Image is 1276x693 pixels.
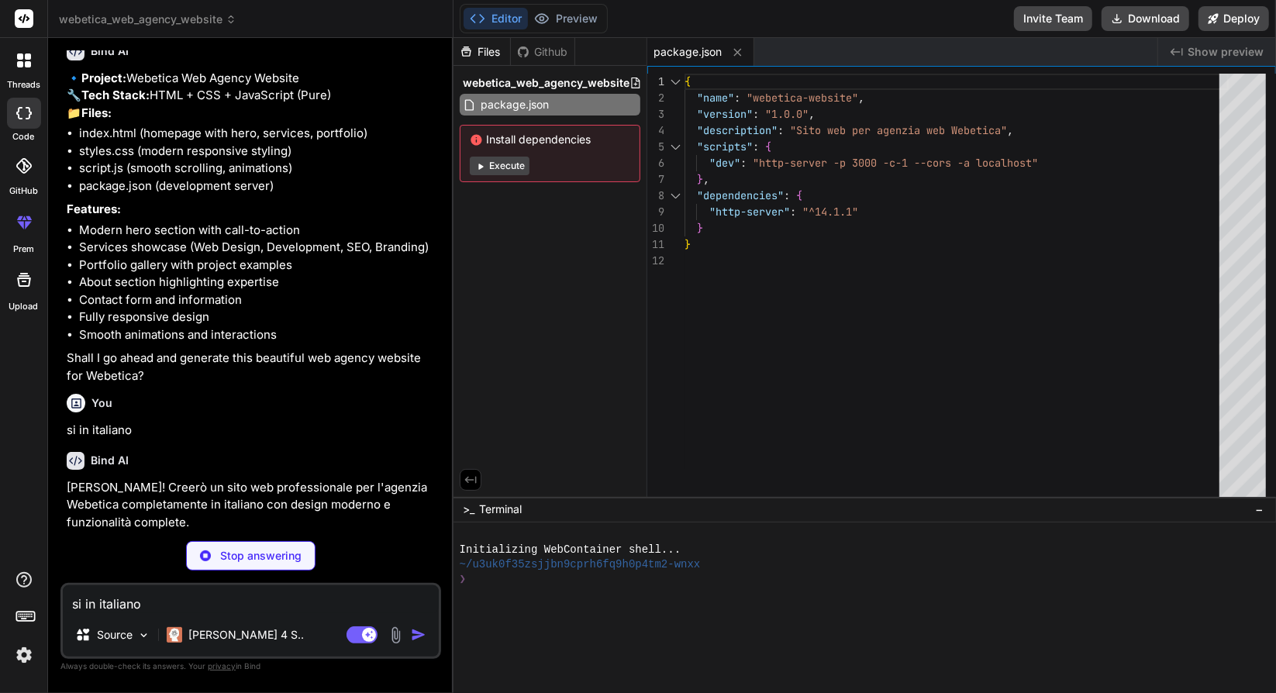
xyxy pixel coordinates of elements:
div: 11 [647,236,664,253]
span: } [697,221,703,235]
span: − [1255,502,1264,517]
span: } [697,172,703,186]
span: package.json [654,44,722,60]
button: Execute [470,157,529,175]
button: Invite Team [1014,6,1092,31]
div: Click to collapse the range. [666,74,686,90]
span: { [685,74,691,88]
span: : [784,188,790,202]
h6: Bind AI [91,43,129,59]
li: index.html (homepage with hero, services, portfolio) [79,125,438,143]
label: Upload [9,300,39,313]
span: webetica_web_agency_website [463,75,629,91]
div: 1 [647,74,664,90]
button: Preview [528,8,604,29]
span: : [734,91,740,105]
div: 5 [647,139,664,155]
h6: Bind AI [91,453,129,468]
span: ~/u3uk0f35zsjjbn9cprh6fq9h0p4tm2-wnxx [460,557,701,572]
img: Claude 4 Sonnet [167,627,182,643]
span: "dependencies" [697,188,784,202]
li: Services showcase (Web Design, Development, SEO, Branding) [79,239,438,257]
li: Portfolio gallery with project examples [79,257,438,274]
span: Initializing WebContainer shell... [460,543,681,557]
label: code [13,130,35,143]
strong: Features: [67,202,121,216]
div: Click to collapse the range. [666,188,686,204]
span: : [753,107,759,121]
span: package.json [479,95,550,114]
strong: Project: [81,71,126,85]
button: Editor [464,8,528,29]
span: "http-server -p 3000 -c-1 --cors -a localhost" [753,156,1038,170]
p: 🔹 Webetica Web Agency Website 🔧 HTML + CSS + JavaScript (Pure) 📁 [67,70,438,122]
span: , [858,91,864,105]
p: [PERSON_NAME]! Creerò un sito web professionale per l'agenzia Webetica completamente in italiano ... [67,479,438,532]
div: 10 [647,220,664,236]
span: "name" [697,91,734,105]
div: 4 [647,122,664,139]
span: "1.0.0" [765,107,809,121]
span: { [765,140,771,153]
div: 7 [647,171,664,188]
span: Terminal [479,502,522,517]
button: Download [1102,6,1189,31]
div: Click to collapse the range. [666,139,686,155]
li: Fully responsive design [79,309,438,326]
p: Shall I go ahead and generate this beautiful web agency website for Webetica? [67,350,438,384]
div: Files [453,44,510,60]
img: settings [11,642,37,668]
strong: Files: [81,105,112,120]
h6: You [91,395,112,411]
span: } [685,237,691,251]
img: Pick Models [137,629,150,642]
span: "http-server" [709,205,790,219]
span: "description" [697,123,778,137]
label: prem [13,243,34,256]
img: attachment [387,626,405,644]
div: 8 [647,188,664,204]
span: : [753,140,759,153]
button: Deploy [1198,6,1269,31]
button: − [1252,497,1267,522]
li: Smooth animations and interactions [79,326,438,344]
div: 2 [647,90,664,106]
span: : [740,156,747,170]
div: 3 [647,106,664,122]
strong: Tech Stack: [81,88,150,102]
span: Show preview [1188,44,1264,60]
label: threads [7,78,40,91]
div: 6 [647,155,664,171]
span: Install dependencies [470,132,630,147]
span: , [703,172,709,186]
div: Github [511,44,574,60]
span: "scripts" [697,140,753,153]
span: >_ [463,502,474,517]
span: "webetica-website" [747,91,858,105]
span: ❯ [460,572,467,587]
span: , [809,107,815,121]
li: Modern hero section with call-to-action [79,222,438,240]
span: webetica_web_agency_website [59,12,236,27]
span: : [778,123,784,137]
span: "Sito web per agenzia web Webetica" [790,123,1007,137]
span: , [1007,123,1013,137]
li: styles.css (modern responsive styling) [79,143,438,160]
span: { [796,188,802,202]
p: Stop answering [220,548,302,564]
li: About section highlighting expertise [79,274,438,291]
p: Always double-check its answers. Your in Bind [60,659,441,674]
img: icon [411,627,426,643]
span: "version" [697,107,753,121]
span: : [790,205,796,219]
p: si in italiano [67,422,438,440]
p: Source [97,627,133,643]
li: package.json (development server) [79,178,438,195]
span: privacy [208,661,236,671]
div: 9 [647,204,664,220]
li: script.js (smooth scrolling, animations) [79,160,438,178]
p: [PERSON_NAME] 4 S.. [188,627,304,643]
span: "dev" [709,156,740,170]
span: "^14.1.1" [802,205,858,219]
label: GitHub [9,184,38,198]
